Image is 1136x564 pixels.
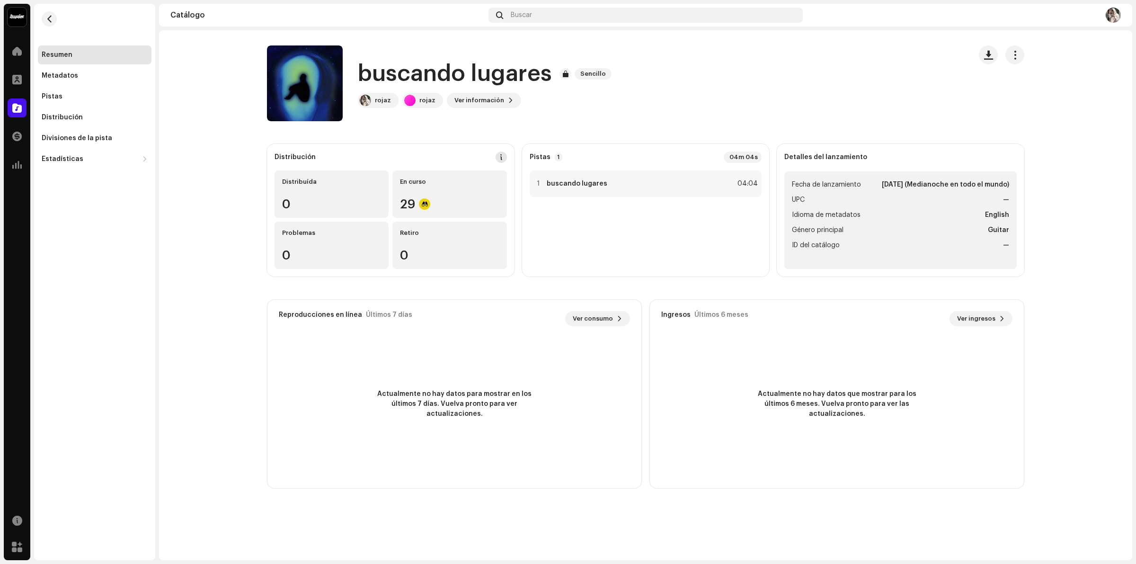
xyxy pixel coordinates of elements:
[282,229,381,237] div: Problemas
[950,311,1012,326] button: Ver ingresos
[360,95,371,106] img: c2844811-e501-4036-b345-56be650a495d
[42,114,83,121] div: Distribución
[1106,8,1121,23] img: 6d691742-94c2-418a-a6e6-df06c212a6d5
[661,311,691,319] div: Ingresos
[737,178,758,189] div: 04:04
[792,240,840,251] span: ID del catálogo
[282,178,381,186] div: Distribuída
[792,194,805,206] span: UPC
[419,97,435,104] div: rojaz
[447,93,521,108] button: Ver información
[400,229,499,237] div: Retiro
[42,134,112,142] div: Divisiones de la pista
[38,87,151,106] re-m-nav-item: Pistas
[400,178,499,186] div: En curso
[454,91,504,110] span: Ver información
[694,311,748,319] div: Últimos 6 meses
[988,224,1009,236] strong: Guitar
[358,59,552,89] h1: buscando lugares
[792,209,861,221] span: Idioma de metadatos
[724,152,762,163] div: 04m 04s
[279,311,362,319] div: Reproducciones en línea
[565,311,630,326] button: Ver consumo
[1003,194,1009,206] strong: —
[42,93,62,100] div: Pistas
[38,150,151,169] re-m-nav-dropdown: Estadísticas
[573,309,613,328] span: Ver consumo
[42,155,83,163] div: Estadísticas
[792,224,843,236] span: Género principal
[38,66,151,85] re-m-nav-item: Metadatos
[38,129,151,148] re-m-nav-item: Divisiones de la pista
[369,389,540,419] span: Actualmente no hay datos para mostrar en los últimos 7 días. Vuelva pronto para ver actualizaciones.
[882,179,1009,190] strong: [DATE] (Medianoche en todo el mundo)
[752,389,922,419] span: Actualmente no hay datos que mostrar para los últimos 6 meses. Vuelva pronto para ver las actuali...
[275,153,316,161] div: Distribución
[42,72,78,80] div: Metadatos
[511,11,532,19] span: Buscar
[575,68,612,80] span: Sencillo
[8,8,27,27] img: 10370c6a-d0e2-4592-b8a2-38f444b0ca44
[170,11,485,19] div: Catálogo
[530,153,550,161] strong: Pistas
[1003,240,1009,251] strong: —
[792,179,861,190] span: Fecha de lanzamiento
[957,309,995,328] span: Ver ingresos
[375,97,391,104] div: rojaz
[38,108,151,127] re-m-nav-item: Distribución
[38,45,151,64] re-m-nav-item: Resumen
[985,209,1009,221] strong: English
[547,180,607,188] strong: buscando lugares
[554,153,563,161] p-badge: 1
[42,51,72,59] div: Resumen
[784,153,867,161] strong: Detalles del lanzamiento
[366,311,412,319] div: Últimos 7 días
